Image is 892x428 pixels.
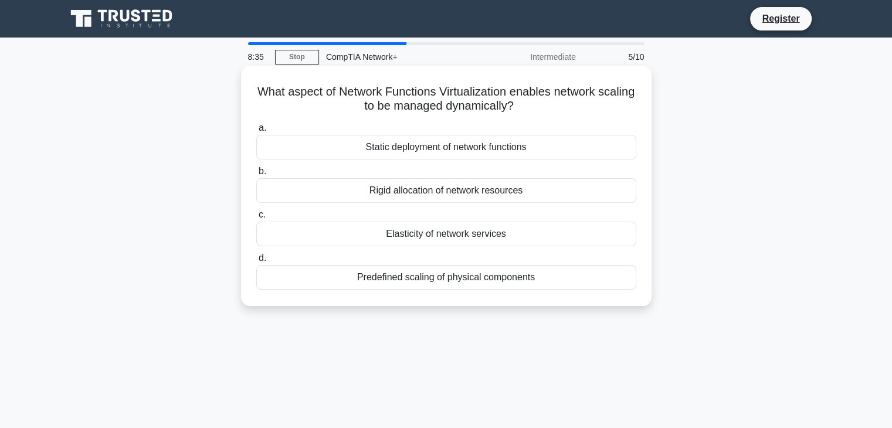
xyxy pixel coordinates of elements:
div: Static deployment of network functions [256,135,636,159]
div: 5/10 [583,45,652,69]
div: CompTIA Network+ [319,45,480,69]
div: 8:35 [241,45,275,69]
h5: What aspect of Network Functions Virtualization enables network scaling to be managed dynamically? [255,84,637,114]
a: Stop [275,50,319,64]
div: Predefined scaling of physical components [256,265,636,290]
span: c. [259,209,266,219]
div: Elasticity of network services [256,222,636,246]
a: Register [755,11,806,26]
div: Rigid allocation of network resources [256,178,636,203]
span: b. [259,166,266,176]
span: a. [259,123,266,133]
div: Intermediate [480,45,583,69]
span: d. [259,253,266,263]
